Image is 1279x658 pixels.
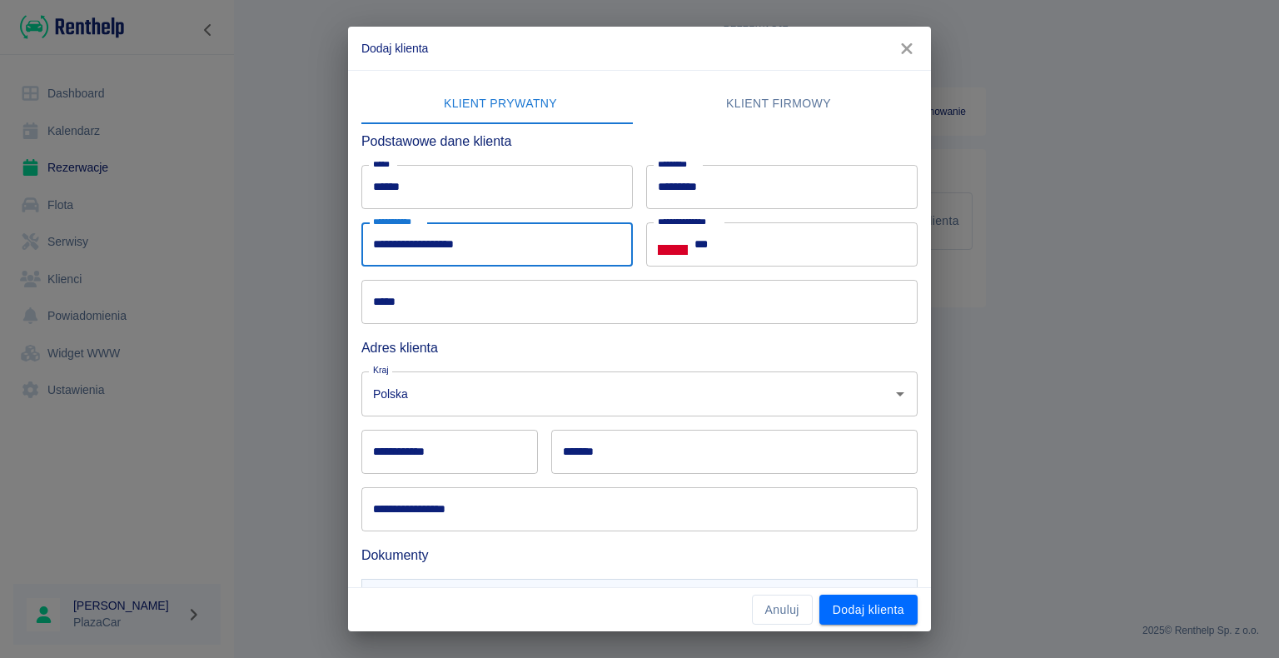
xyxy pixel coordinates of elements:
[373,364,389,376] label: Kraj
[639,84,918,124] button: Klient firmowy
[752,595,813,626] button: Anuluj
[361,84,639,124] button: Klient prywatny
[658,232,688,257] button: Select country
[888,382,912,406] button: Otwórz
[819,595,918,626] button: Dodaj klienta
[361,131,918,152] h6: Podstawowe dane klienta
[361,337,918,358] h6: Adres klienta
[361,545,918,566] h6: Dokumenty
[348,27,931,70] h2: Dodaj klienta
[361,84,918,124] div: lab API tabs example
